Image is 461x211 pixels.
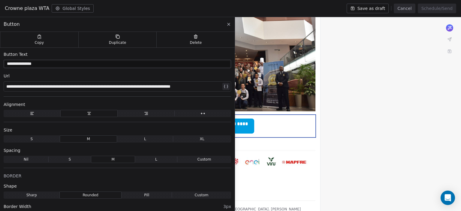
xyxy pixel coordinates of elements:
[441,191,455,205] div: Open Intercom Messenger
[144,192,149,198] span: Pill
[69,157,71,162] span: S
[4,73,10,79] span: Url
[24,157,29,162] span: Nil
[418,4,456,13] button: Schedule/Send
[26,192,37,198] span: Sharp
[190,40,202,45] span: Delete
[223,203,231,209] span: 3px
[31,136,33,142] span: S
[4,21,20,28] span: Button
[4,203,31,209] span: Border Width
[4,101,25,107] span: Alignment
[4,147,20,153] span: Spacing
[195,192,209,198] span: Custom
[5,5,49,12] span: Crowne plaza WTA
[155,157,157,162] span: L
[52,4,94,13] button: Global Styles
[4,173,231,179] div: BORDER
[4,51,28,57] span: Button Text
[4,127,12,133] span: Size
[144,136,146,142] span: L
[4,183,17,189] span: Shape
[109,40,126,45] span: Duplicate
[200,136,204,142] span: XL
[347,4,389,13] button: Save as draft
[197,157,211,162] span: Custom
[35,40,44,45] span: Copy
[394,4,415,13] button: Cancel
